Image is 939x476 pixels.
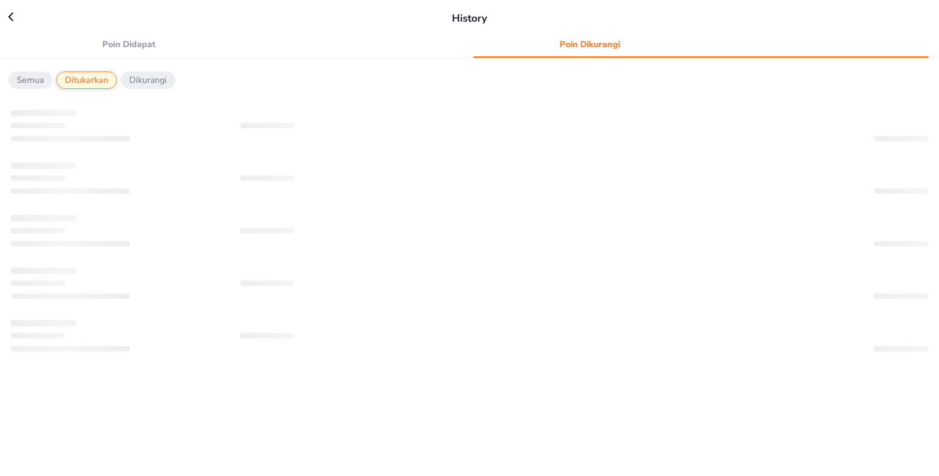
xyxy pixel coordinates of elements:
[874,241,928,246] span: ‌
[11,162,76,169] span: ‌
[11,333,65,338] span: ‌
[480,37,701,52] span: Poin Dikurangi
[18,37,240,52] span: Poin Didapat
[240,175,294,181] span: ‌
[11,294,130,299] span: ‌
[452,11,487,27] p: History
[874,136,928,141] span: ‌
[874,188,928,194] span: ‌
[240,281,294,286] span: ‌
[8,32,931,54] div: loyalty history tabs
[56,71,117,89] button: Ditukarkan
[11,215,76,221] span: ‌
[11,123,65,128] span: ‌
[874,294,928,299] span: ‌
[11,268,76,274] span: ‌
[11,320,76,327] span: ‌
[8,71,52,89] button: Semua
[11,110,76,116] span: ‌
[11,228,65,233] span: ‌
[17,74,44,87] p: Semua
[11,241,130,246] span: ‌
[240,123,294,128] span: ‌
[874,346,928,351] span: ‌
[240,228,294,233] span: ‌
[11,346,130,351] span: ‌
[11,35,467,54] a: Poin Didapat
[11,281,65,286] span: ‌
[65,74,108,87] p: Ditukarkan
[240,333,294,338] span: ‌
[11,175,65,181] span: ‌
[129,74,167,87] p: Dikurangi
[121,71,175,89] button: Dikurangi
[11,136,130,141] span: ‌
[473,35,928,54] a: Poin Dikurangi
[11,188,130,194] span: ‌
